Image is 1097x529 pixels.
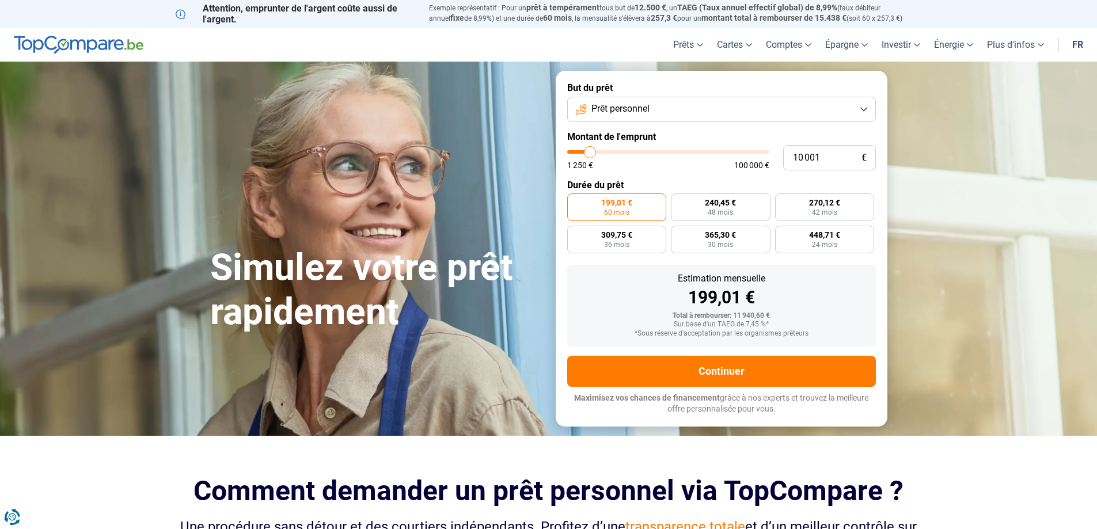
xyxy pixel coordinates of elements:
[567,82,876,93] label: But du prêt
[818,28,875,62] a: Épargne
[576,289,867,306] div: 199,01 €
[567,180,876,191] label: Durée du prêt
[176,475,922,507] h2: Comment demander un prêt personnel via TopCompare ?
[604,241,629,248] span: 36 mois
[651,13,677,22] span: 257,3 €
[734,161,769,169] span: 100 000 €
[812,241,837,248] span: 24 mois
[861,153,867,163] span: €
[567,161,593,169] span: 1 250 €
[705,199,736,207] span: 240,45 €
[701,13,847,22] span: montant total à rembourser de 15.438 €
[635,3,666,12] span: 12.500 €
[677,3,837,12] span: TAEG (Taux annuel effectif global) de 8,99%
[601,231,632,239] span: 309,75 €
[875,28,927,62] a: Investir
[809,231,840,239] span: 448,71 €
[604,209,629,216] span: 60 mois
[591,102,650,115] span: Prêt personnel
[708,241,733,248] span: 30 mois
[708,209,733,216] span: 48 mois
[705,231,736,239] span: 365,30 €
[526,3,599,12] span: prêt à tempérament
[450,13,464,22] span: fixe
[574,393,720,402] span: Maximisez vos chances de financement
[576,330,867,338] div: *Sous réserve d'acceptation par les organismes prêteurs
[812,209,837,216] span: 42 mois
[543,13,572,22] span: 60 mois
[710,28,759,62] a: Cartes
[809,199,840,207] span: 270,12 €
[927,28,980,62] a: Énergie
[567,356,876,387] button: Continuer
[576,321,867,329] div: Sur base d'un TAEG de 7,45 %*
[666,28,710,62] a: Prêts
[210,246,542,334] h1: Simulez votre prêt rapidement
[1065,28,1090,62] a: fr
[980,28,1051,62] a: Plus d'infos
[429,3,922,24] p: Exemple représentatif : Pour un tous but de , un (taux débiteur annuel de 8,99%) et une durée de ...
[567,393,876,415] p: grâce à nos experts et trouvez la meilleure offre personnalisée pour vous.
[759,28,818,62] a: Comptes
[576,312,867,320] div: Total à rembourser: 11 940,60 €
[567,97,876,122] button: Prêt personnel
[576,274,867,283] div: Estimation mensuelle
[14,36,143,54] img: TopCompare
[176,3,415,25] p: Attention, emprunter de l'argent coûte aussi de l'argent.
[567,131,876,142] label: Montant de l'emprunt
[601,199,632,207] span: 199,01 €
